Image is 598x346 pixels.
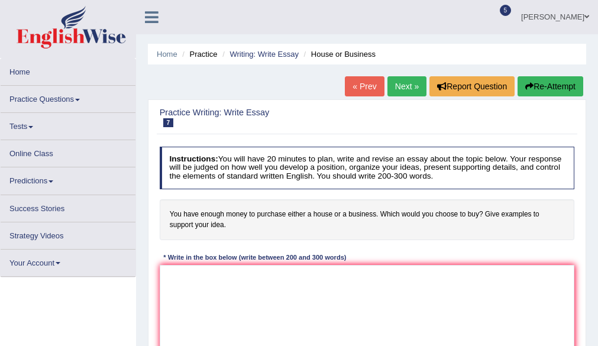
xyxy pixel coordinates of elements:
[1,250,135,273] a: Your Account
[229,50,299,59] a: Writing: Write Essay
[169,154,218,163] b: Instructions:
[1,86,135,109] a: Practice Questions
[1,113,135,136] a: Tests
[1,195,135,218] a: Success Stories
[1,222,135,245] a: Strategy Videos
[387,76,426,96] a: Next »
[345,76,384,96] a: « Prev
[429,76,515,96] button: Report Question
[301,48,376,60] li: House or Business
[163,118,174,127] span: 7
[160,147,575,189] h4: You will have 20 minutes to plan, write and revise an essay about the topic below. Your response ...
[160,199,575,240] h4: You have enough money to purchase either a house or a business. Which would you choose to buy? Gi...
[160,253,350,263] div: * Write in the box below (write between 200 and 300 words)
[1,59,135,82] a: Home
[500,5,512,16] span: 5
[157,50,177,59] a: Home
[179,48,217,60] li: Practice
[1,140,135,163] a: Online Class
[518,76,583,96] button: Re-Attempt
[160,108,417,128] h2: Practice Writing: Write Essay
[1,167,135,190] a: Predictions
